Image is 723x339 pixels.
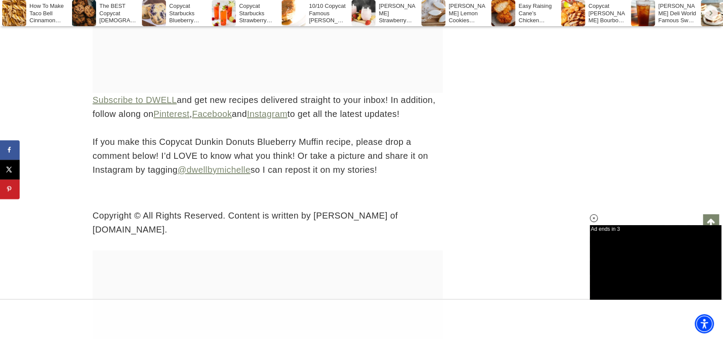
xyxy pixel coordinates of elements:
iframe: Advertisement [150,300,573,339]
a: @dwellbymichelle [178,165,251,175]
div: Accessibility Menu [695,314,714,333]
img: Ad Choices [124,0,131,7]
a: Assigned seating is coming to Southwest®! Book [DATE] to choose... [3,85,123,99]
p: If you make this Copycat Dunkin Donuts Blueberry Muffin recipe, please drop a comment below! I’d ... [93,135,443,177]
a: Subscribe to DWELL [93,95,177,105]
a: Southwest Airlines [9,100,50,106]
div: By [3,100,50,106]
a: Facebook [192,109,232,119]
a: Instagram [247,109,288,119]
a: Pinterest [153,109,189,119]
p: and get new recipes delivered straight to your inbox! In addition, follow along on , and to get a... [93,93,443,121]
a: Scroll to top [703,214,719,230]
p: Copyright © All Rights Reserved. Content is written by [PERSON_NAME] of [DOMAIN_NAME]. [93,209,443,236]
